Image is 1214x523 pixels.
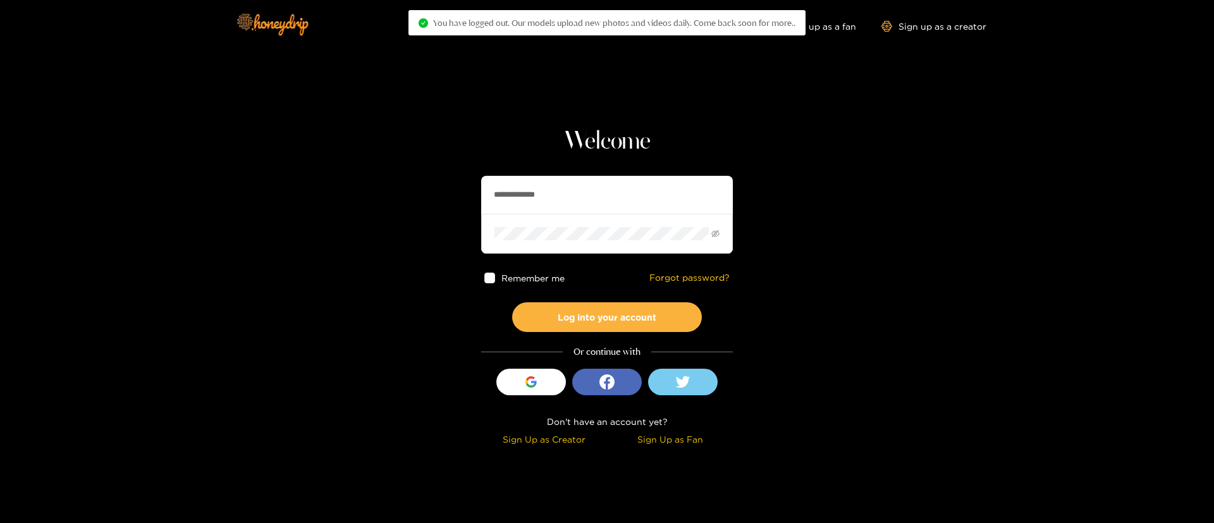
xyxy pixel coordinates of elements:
span: check-circle [419,18,428,28]
div: Sign Up as Fan [610,432,730,446]
span: eye-invisible [711,230,720,238]
a: Sign up as a creator [881,21,986,32]
a: Sign up as a fan [769,21,856,32]
span: You have logged out. Our models upload new photos and videos daily. Come back soon for more.. [433,18,795,28]
a: Forgot password? [649,273,730,283]
button: Log into your account [512,302,702,332]
div: Sign Up as Creator [484,432,604,446]
h1: Welcome [481,126,733,157]
div: Don't have an account yet? [481,414,733,429]
div: Or continue with [481,345,733,359]
span: Remember me [501,273,565,283]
